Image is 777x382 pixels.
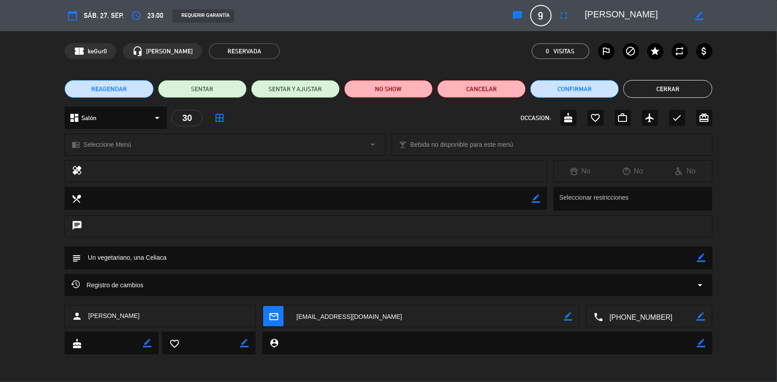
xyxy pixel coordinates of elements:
[697,253,706,262] i: border_color
[530,80,619,98] button: Confirmar
[214,113,225,123] i: border_all
[626,46,636,56] i: block
[240,339,248,347] i: border_color
[268,311,278,321] i: mail_outline
[74,46,85,56] span: confirmation_number
[618,113,628,123] i: work_outline
[131,10,142,21] i: access_time
[532,194,541,203] i: border_color
[71,253,81,263] i: subject
[530,5,552,26] span: 9
[695,280,706,290] i: arrow_drop_down
[209,43,280,59] span: RESERVADA
[132,46,143,56] i: headset_mic
[606,165,659,177] div: No
[169,338,179,348] i: favorite_border
[437,80,526,98] button: Cancelar
[67,10,78,21] i: calendar_today
[88,311,139,321] span: [PERSON_NAME]
[672,113,683,123] i: check
[172,9,234,23] div: REQUERIR GARANTÍA
[65,80,153,98] button: REAGENDAR
[368,139,378,150] i: arrow_drop_down
[91,84,127,94] span: REAGENDAR
[697,312,705,321] i: border_color
[699,113,710,123] i: card_giftcard
[645,113,655,123] i: airplanemode_active
[554,46,575,56] em: Visitas
[171,110,203,126] div: 30
[623,80,712,98] button: Cerrar
[71,280,143,290] span: Registro de cambios
[546,46,549,56] span: 0
[69,113,80,123] i: dashboard
[128,8,144,24] button: access_time
[143,339,151,347] i: border_color
[650,46,661,56] i: star
[590,113,601,123] i: favorite_border
[699,46,710,56] i: attach_money
[158,80,247,98] button: SENTAR
[564,312,572,321] i: border_color
[83,140,131,150] span: Seleccione Menú
[563,113,574,123] i: cake
[65,8,81,24] button: calendar_today
[559,10,570,21] i: fullscreen
[593,312,603,322] i: local_phone
[697,339,706,347] i: border_color
[510,8,526,24] button: sms
[344,80,433,98] button: NO SHOW
[675,46,685,56] i: repeat
[251,80,340,98] button: SENTAR Y AJUSTAR
[399,141,407,149] i: local_bar
[84,10,124,21] span: sáb. 27, sep.
[513,10,523,21] i: sms
[71,193,81,203] i: local_dining
[72,220,82,233] i: chat
[521,113,551,123] span: OCCASION:
[72,338,81,348] i: cake
[601,46,612,56] i: outlined_flag
[695,12,704,20] i: border_color
[81,113,97,123] span: Salón
[411,140,513,150] span: Bebida no disponible para este menú
[72,311,82,322] i: person
[556,8,572,24] button: fullscreen
[147,10,163,21] span: 23:00
[269,338,279,348] i: person_pin
[554,165,606,177] div: No
[659,165,712,177] div: No
[146,46,193,56] span: [PERSON_NAME]
[152,113,163,123] i: arrow_drop_down
[88,46,107,56] span: keGur0
[72,165,82,177] i: healing
[72,141,80,149] i: chrome_reader_mode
